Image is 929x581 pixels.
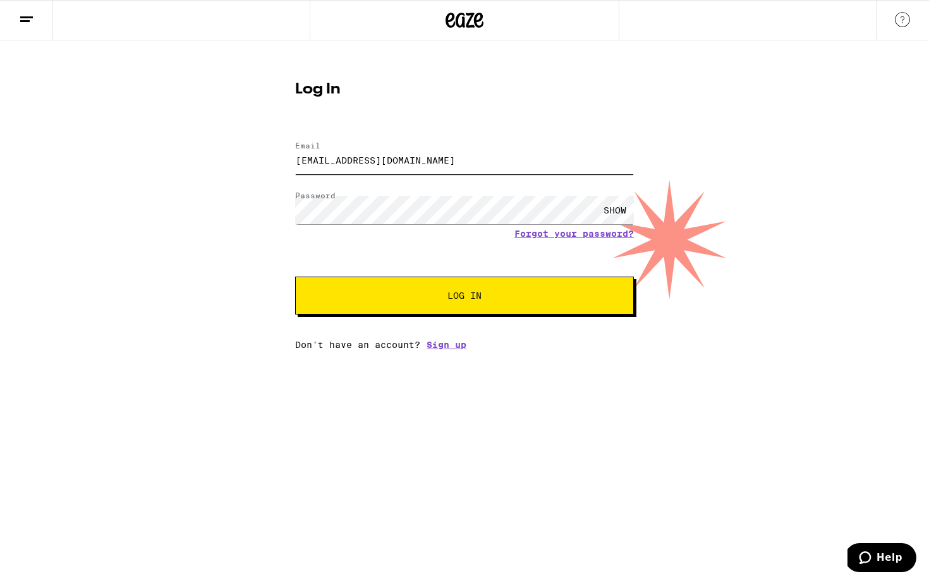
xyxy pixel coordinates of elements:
label: Email [295,141,320,150]
a: Sign up [427,340,466,350]
button: Log In [295,277,634,314]
a: Forgot your password? [514,229,634,239]
input: Email [295,146,634,174]
label: Password [295,191,336,200]
div: Don't have an account? [295,340,634,350]
div: SHOW [596,196,634,224]
span: Log In [447,291,482,300]
iframe: Opens a widget where you can find more information [847,543,916,575]
h1: Log In [295,82,634,97]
